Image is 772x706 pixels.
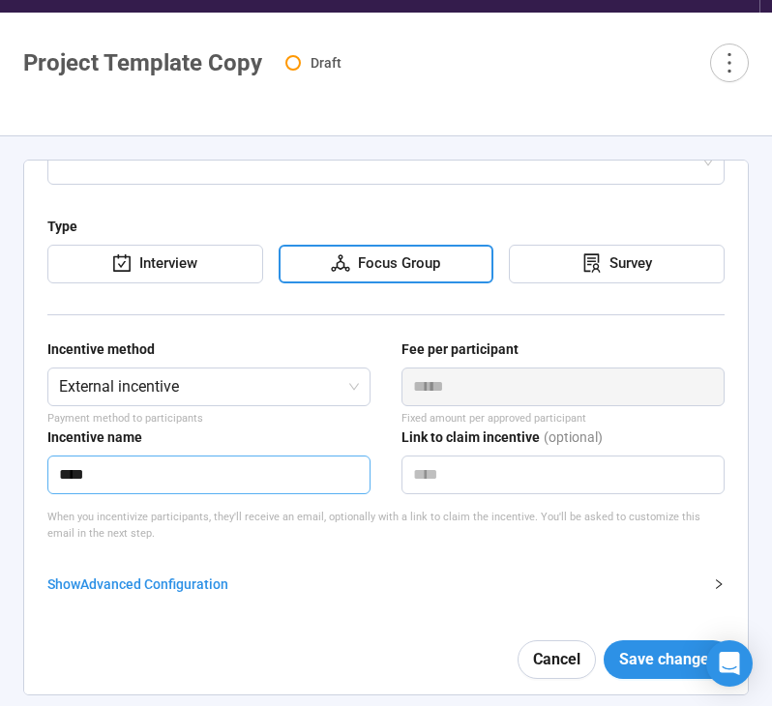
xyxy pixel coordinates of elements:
span: carry-out [112,253,132,273]
button: more [710,44,749,82]
div: Fixed amount per approved participant [401,410,725,427]
div: Type [47,216,77,237]
div: Open Intercom Messenger [706,640,753,687]
div: Fee per participant [401,338,519,360]
p: Payment method to participants [47,410,371,427]
div: (optional) [544,427,603,456]
span: more [716,49,742,75]
div: Interview [132,252,197,276]
span: deployment-unit [331,253,350,273]
div: Show Advanced Configuration [47,574,701,595]
h1: Project Template Copy [23,49,262,76]
div: Incentive method [47,338,155,360]
span: solution [582,253,602,273]
div: Link to claim incentive [401,427,540,448]
div: Incentive name [47,427,142,448]
div: Focus Group [350,252,440,276]
button: Save changes [604,640,732,679]
span: Draft [311,55,341,71]
span: External incentive [59,368,359,405]
button: Cancel [518,640,596,679]
p: When you incentivize participants, they'll receive an email, optionally with a link to claim the ... [47,509,725,543]
span: Save changes [619,647,717,671]
span: Cancel [533,647,580,671]
div: Survey [602,252,652,276]
span: right [713,578,725,590]
div: ShowAdvanced Configuration [47,574,725,595]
